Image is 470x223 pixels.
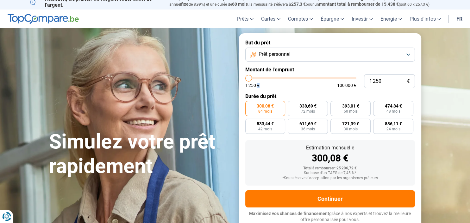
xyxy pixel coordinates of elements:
[407,79,410,84] span: €
[319,2,399,7] span: montant total à rembourser de 15.438 €
[245,83,260,88] span: 1 250 €
[299,104,316,108] span: 338,69 €
[245,40,415,46] label: But du prêt
[386,127,400,131] span: 24 mois
[181,2,189,7] span: fixe
[385,121,402,126] span: 886,11 €
[301,109,315,113] span: 72 mois
[291,2,306,7] span: 257,3 €
[386,109,400,113] span: 48 mois
[233,10,257,28] a: Prêts
[317,10,348,28] a: Épargne
[344,127,358,131] span: 30 mois
[49,130,231,179] h1: Simulez votre prêt rapidement
[8,14,79,24] img: TopCompare
[245,93,415,99] label: Durée du prêt
[344,109,358,113] span: 60 mois
[258,109,272,113] span: 84 mois
[259,51,291,58] span: Prêt personnel
[232,2,248,7] span: 60 mois
[250,166,410,171] div: Total à rembourser: 25 206,72 €
[257,121,274,126] span: 533,44 €
[406,10,445,28] a: Plus d'infos
[250,176,410,180] div: *Sous réserve d'acceptation par les organismes prêteurs
[258,127,272,131] span: 42 mois
[257,104,274,108] span: 300,08 €
[245,190,415,207] button: Continuer
[250,171,410,175] div: Sur base d'un TAEG de 7,45 %*
[377,10,406,28] a: Énergie
[245,48,415,62] button: Prêt personnel
[250,145,410,150] div: Estimation mensuelle
[284,10,317,28] a: Comptes
[245,211,415,223] p: grâce à nos experts et trouvez la meilleure offre personnalisée pour vous.
[250,154,410,163] div: 300,08 €
[342,121,359,126] span: 721,39 €
[249,211,329,216] span: Maximisez vos chances de financement
[342,104,359,108] span: 393,01 €
[257,10,284,28] a: Cartes
[453,10,466,28] a: fr
[337,83,356,88] span: 100 000 €
[301,127,315,131] span: 36 mois
[299,121,316,126] span: 611,69 €
[385,104,402,108] span: 474,84 €
[348,10,377,28] a: Investir
[245,67,415,73] label: Montant de l'emprunt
